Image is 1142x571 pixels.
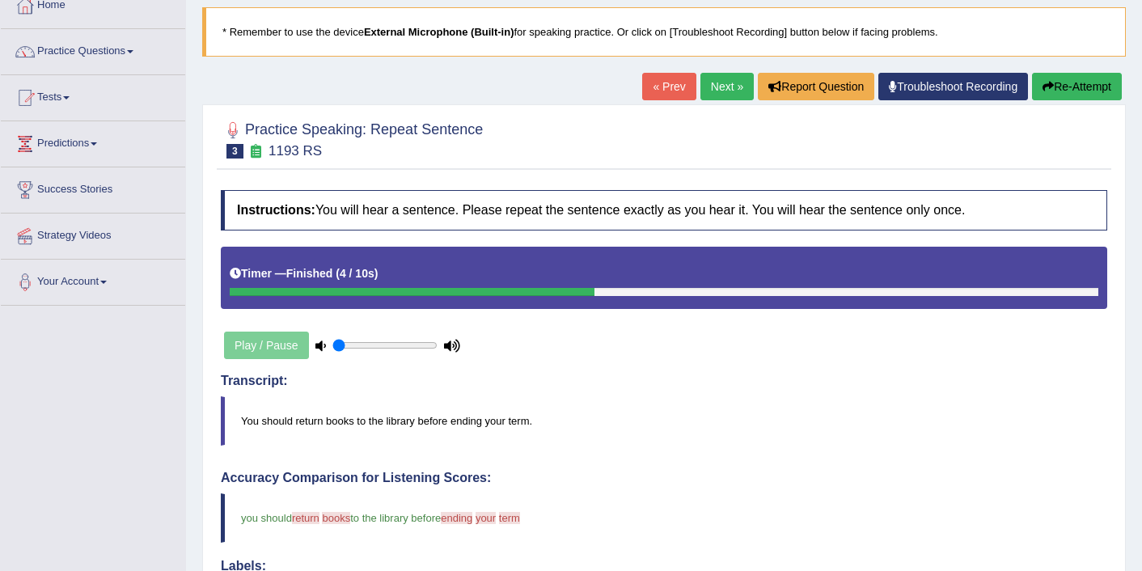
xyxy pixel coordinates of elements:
h2: Practice Speaking: Repeat Sentence [221,118,483,159]
h4: Transcript: [221,374,1107,388]
b: ) [374,267,379,280]
b: ( [336,267,340,280]
blockquote: * Remember to use the device for speaking practice. Or click on [Troubleshoot Recording] button b... [202,7,1126,57]
span: 3 [226,144,243,159]
button: Re-Attempt [1032,73,1122,100]
h4: You will hear a sentence. Please repeat the sentence exactly as you hear it. You will hear the se... [221,190,1107,231]
b: External Microphone (Built-in) [364,26,514,38]
span: to the library before [350,512,441,524]
a: Predictions [1,121,185,162]
a: Your Account [1,260,185,300]
blockquote: You should return books to the library before ending your term. [221,396,1107,446]
h4: Accuracy Comparison for Listening Scores: [221,471,1107,485]
a: Success Stories [1,167,185,208]
h5: Timer — [230,268,378,280]
b: 4 / 10s [340,267,374,280]
span: ending [441,512,472,524]
button: Report Question [758,73,874,100]
span: you should [241,512,292,524]
a: Tests [1,75,185,116]
span: return [292,512,319,524]
span: term [499,512,520,524]
small: Exam occurring question [247,144,264,159]
a: Practice Questions [1,29,185,70]
small: 1193 RS [269,143,322,159]
span: your [476,512,496,524]
b: Instructions: [237,203,315,217]
span: books [322,512,350,524]
a: Strategy Videos [1,214,185,254]
a: « Prev [642,73,696,100]
a: Next » [700,73,754,100]
b: Finished [286,267,333,280]
a: Troubleshoot Recording [878,73,1028,100]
